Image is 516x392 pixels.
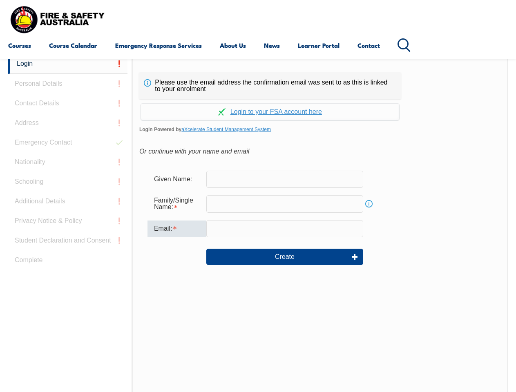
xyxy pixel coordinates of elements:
img: Log in withaxcelerate [218,108,226,116]
a: Contact [357,36,380,55]
div: Family/Single Name is required. [147,193,206,215]
a: Emergency Response Services [115,36,202,55]
a: About Us [220,36,246,55]
a: Learner Portal [298,36,340,55]
a: Info [363,198,375,209]
a: Courses [8,36,31,55]
div: Or continue with your name and email [139,145,500,158]
div: Email is required. [147,220,206,237]
button: Create [206,249,363,265]
a: Login [8,54,127,74]
a: News [264,36,280,55]
span: Login Powered by [139,123,500,136]
div: Given Name: [147,171,206,187]
a: Course Calendar [49,36,97,55]
a: aXcelerate Student Management System [181,127,271,132]
div: Please use the email address the confirmation email was sent to as this is linked to your enrolment [139,73,401,99]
